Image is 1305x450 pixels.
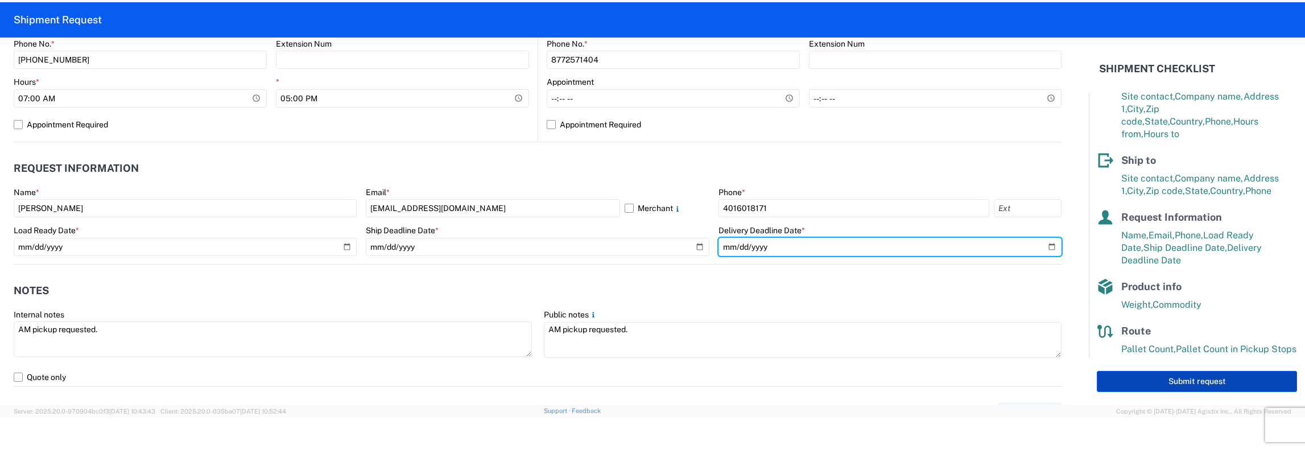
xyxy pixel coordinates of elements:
label: Appointment Required [547,115,1062,134]
input: Ext [994,199,1062,217]
span: [DATE] 10:43:43 [109,408,155,415]
span: Email, [1149,230,1175,241]
span: Country, [1170,116,1205,127]
span: State, [1185,185,1210,196]
label: Public notes [544,309,598,320]
label: Appointment Required [14,115,529,134]
label: Phone No. [547,39,588,49]
label: Name [14,187,39,197]
span: Hours to [1143,129,1179,139]
a: Feedback [572,407,601,414]
span: Product info [1121,280,1182,292]
span: Zip code, [1146,185,1185,196]
label: Load Ready Date [14,225,79,236]
span: City, [1127,185,1146,196]
span: Phone, [1205,116,1233,127]
label: Phone No. [14,39,55,49]
span: Route [1121,325,1151,337]
h2: Shipment Checklist [1099,62,1215,76]
span: [DATE] 10:52:44 [240,408,286,415]
span: State, [1145,116,1170,127]
label: Ship Deadline Date [366,225,439,236]
label: Hours [14,77,39,87]
label: Merchant [625,199,709,217]
label: Quote only [14,368,1062,386]
button: Submit request [1097,371,1297,392]
span: Ship to [1121,154,1156,166]
span: Pallet Count in Pickup Stops equals Pallet Count in delivery stops [1121,344,1296,367]
span: Phone [1245,185,1271,196]
span: Commodity [1153,299,1201,310]
h2: Shipment Request [14,13,102,27]
span: Site contact, [1121,173,1175,184]
span: Company name, [1175,91,1244,102]
label: Extension Num [809,39,865,49]
label: Appointment [547,77,594,87]
a: Support [544,407,572,414]
label: Phone [718,187,745,197]
label: Delivery Deadline Date [718,225,805,236]
span: Site contact, [1121,91,1175,102]
span: Country, [1210,185,1245,196]
span: Client: 2025.20.0-035ba07 [160,408,286,415]
span: Weight, [1121,299,1153,310]
label: Email [366,187,390,197]
span: Server: 2025.20.0-970904bc0f3 [14,408,155,415]
label: Internal notes [14,309,64,320]
span: Request Information [1121,211,1222,223]
span: Pallet Count, [1121,344,1176,354]
span: Name, [1121,230,1149,241]
h2: Notes [14,285,49,296]
span: Copyright © [DATE]-[DATE] Agistix Inc., All Rights Reserved [1116,406,1291,416]
span: Company name, [1175,173,1244,184]
h2: Request Information [14,163,139,174]
span: Ship Deadline Date, [1143,242,1227,253]
span: Phone, [1175,230,1203,241]
label: Extension Num [276,39,332,49]
span: City, [1127,104,1146,114]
